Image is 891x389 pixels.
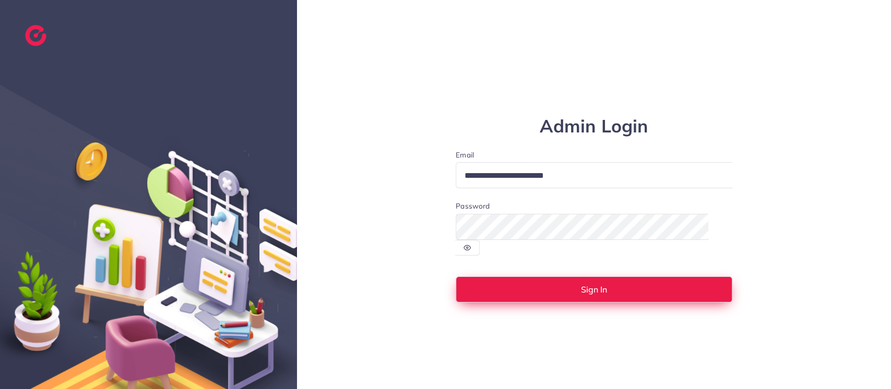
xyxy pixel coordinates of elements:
[25,25,46,46] img: logo
[581,285,607,294] span: Sign In
[456,276,732,302] button: Sign In
[456,116,732,137] h1: Admin Login
[456,150,732,160] label: Email
[456,201,490,211] label: Password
